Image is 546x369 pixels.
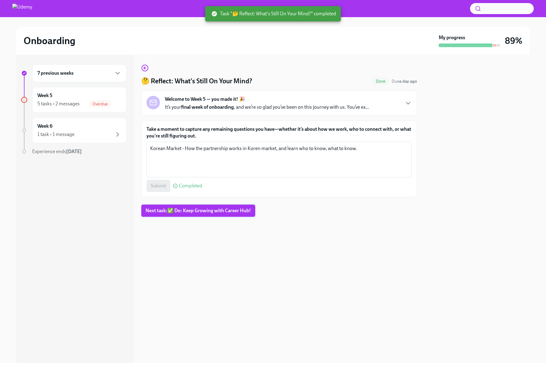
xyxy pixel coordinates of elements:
strong: Welcome to Week 5 — you made it! 🎉 [165,96,245,103]
h4: 🤔 Reflect: What's Still On Your Mind? [141,77,252,86]
h6: Week 5 [37,92,52,99]
button: Next task:✅ Do: Keep Growing with Career Hub! [141,205,255,217]
span: Done [372,79,389,84]
span: Task "🤔 Reflect: What's Still On Your Mind?" completed [211,10,336,17]
h2: Onboarding [24,35,75,47]
strong: final week of onboarding [181,104,234,110]
h6: 7 previous weeks [37,70,74,77]
h6: Week 6 [37,123,52,130]
div: 7 previous weeks [32,64,127,82]
img: Udemy [12,4,32,13]
div: 1 task • 1 message [37,131,74,138]
label: Take a moment to capture any remaining questions you have—whether it’s about how we work, who to ... [146,126,412,139]
div: 5 tasks • 2 messages [37,100,80,107]
span: Completed [179,183,202,188]
span: Next task : ✅ Do: Keep Growing with Career Hub! [146,208,251,214]
span: Overdue [89,102,112,106]
textarea: Korean Market - How the partnership works in Koren market, and learn who to know, what to know. [150,145,408,174]
a: Week 61 task • 1 message [21,118,127,143]
a: Week 55 tasks • 2 messagesOverdue [21,87,127,113]
strong: [DATE] [66,149,82,154]
h3: 89% [505,35,522,46]
span: Experience ends [32,149,82,154]
span: August 31st, 2025 10:00 [392,78,417,84]
span: Due [392,79,417,84]
strong: My progress [439,34,465,41]
strong: a day ago [399,79,417,84]
p: It’s your , and we’re so glad you’ve been on this journey with us. You’ve ex... [165,104,369,111]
